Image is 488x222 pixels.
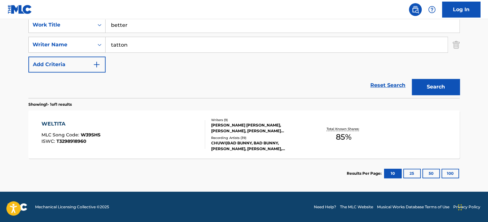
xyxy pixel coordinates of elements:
a: Need Help? [314,204,336,210]
iframe: Chat Widget [456,191,488,222]
span: 85 % [336,131,351,143]
img: 9d2ae6d4665cec9f34b9.svg [93,61,100,68]
div: Writers ( 9 ) [211,118,307,122]
img: search [411,6,419,13]
form: Search Form [28,17,460,98]
span: W39SHS [81,132,100,138]
button: 100 [441,169,459,178]
div: Recording Artists ( 39 ) [211,135,307,140]
button: 10 [384,169,402,178]
p: Total Known Shares: [326,126,360,131]
a: Privacy Policy [453,204,480,210]
span: MLC Song Code : [41,132,81,138]
button: 50 [422,169,440,178]
img: logo [8,203,27,211]
a: The MLC Website [340,204,373,210]
img: Delete Criterion [453,37,460,53]
div: Help [425,3,438,16]
p: Showing 1 - 1 of 1 results [28,102,72,107]
button: Search [412,79,460,95]
a: Musical Works Database Terms of Use [377,204,449,210]
div: WELTITA [41,120,100,128]
a: Reset Search [367,78,409,92]
div: Drag [458,198,462,217]
a: Log In [442,2,480,18]
div: Work Title [33,21,90,29]
span: Mechanical Licensing Collective © 2025 [35,204,109,210]
div: [PERSON_NAME] [PERSON_NAME], [PERSON_NAME], [PERSON_NAME] [PERSON_NAME], [PERSON_NAME], [PERSON_N... [211,122,307,134]
img: MLC Logo [8,5,32,14]
span: T3298918960 [56,138,86,144]
p: Results Per Page: [347,171,383,176]
button: 25 [403,169,421,178]
button: Add Criteria [28,57,106,73]
span: ISWC : [41,138,56,144]
img: help [428,6,436,13]
div: Writer Name [33,41,90,49]
a: Public Search [409,3,422,16]
a: WELTITAMLC Song Code:W39SHSISWC:T3298918960Writers (9)[PERSON_NAME] [PERSON_NAME], [PERSON_NAME],... [28,111,460,158]
div: CHUWI|BAD BUNNY, BAD BUNNY,[PERSON_NAME], [PERSON_NAME], [PERSON_NAME], BAD BUNNY & [PERSON_NAME]... [211,140,307,152]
